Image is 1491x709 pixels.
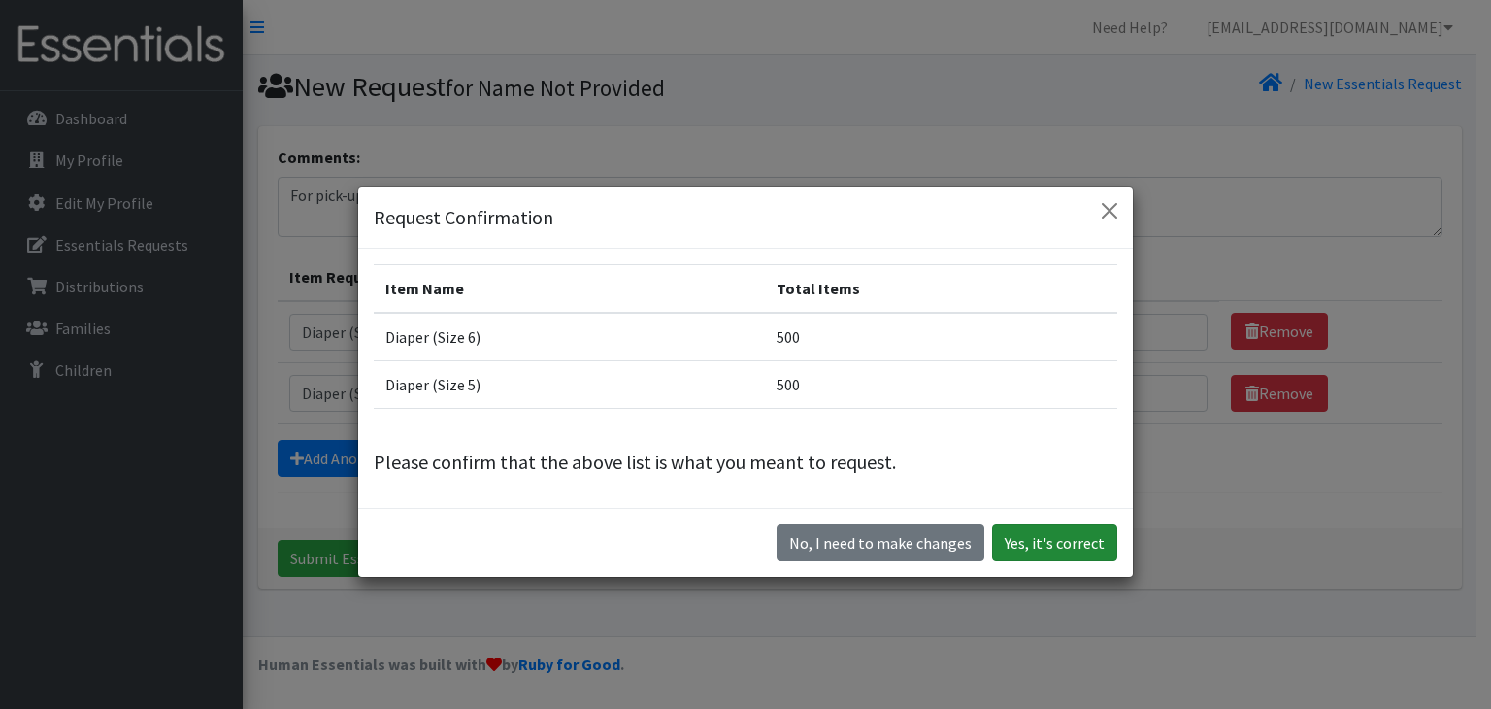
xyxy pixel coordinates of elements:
[374,360,765,408] td: Diaper (Size 5)
[765,360,1117,408] td: 500
[765,313,1117,361] td: 500
[777,524,984,561] button: No I need to make changes
[374,448,1117,477] p: Please confirm that the above list is what you meant to request.
[765,264,1117,313] th: Total Items
[374,203,553,232] h5: Request Confirmation
[374,264,765,313] th: Item Name
[1094,195,1125,226] button: Close
[374,313,765,361] td: Diaper (Size 6)
[992,524,1117,561] button: Yes, it's correct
